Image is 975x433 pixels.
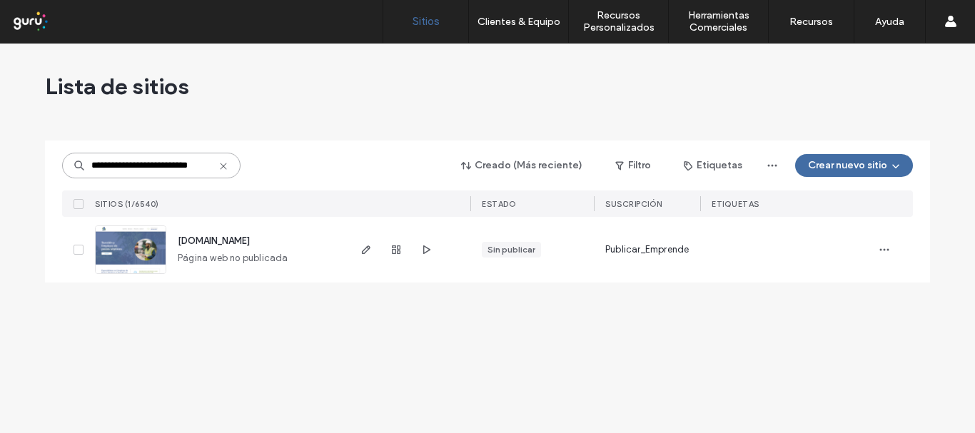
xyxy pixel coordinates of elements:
label: Clientes & Equipo [478,16,560,28]
label: Herramientas Comerciales [669,9,768,34]
label: Recursos [789,16,833,28]
button: Filtro [601,154,665,177]
label: Ayuda [875,16,904,28]
span: ETIQUETAS [712,199,759,209]
button: Creado (Más reciente) [449,154,595,177]
span: Suscripción [605,199,662,209]
div: Sin publicar [487,243,535,256]
span: Página web no publicada [178,251,288,265]
span: Lista de sitios [45,72,189,101]
label: Recursos Personalizados [569,9,668,34]
span: Ayuda [31,10,70,23]
label: Sitios [413,15,440,28]
span: ESTADO [482,199,516,209]
button: Crear nuevo sitio [795,154,913,177]
button: Etiquetas [671,154,755,177]
a: [DOMAIN_NAME] [178,235,250,246]
span: Publicar_Emprende [605,243,689,257]
span: SITIOS (1/6540) [95,199,159,209]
